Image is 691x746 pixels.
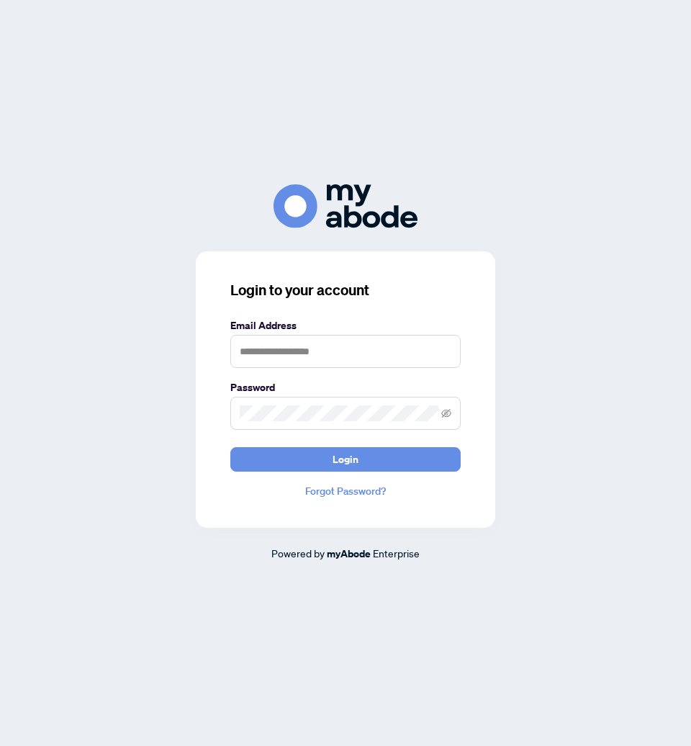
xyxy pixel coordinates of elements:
span: Enterprise [373,547,420,559]
span: Login [333,448,358,471]
label: Email Address [230,318,461,333]
a: myAbode [327,546,371,562]
img: ma-logo [274,184,417,228]
span: Powered by [271,547,325,559]
span: eye-invisible [441,408,451,418]
a: Forgot Password? [230,483,461,499]
label: Password [230,379,461,395]
h3: Login to your account [230,280,461,300]
button: Login [230,447,461,472]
